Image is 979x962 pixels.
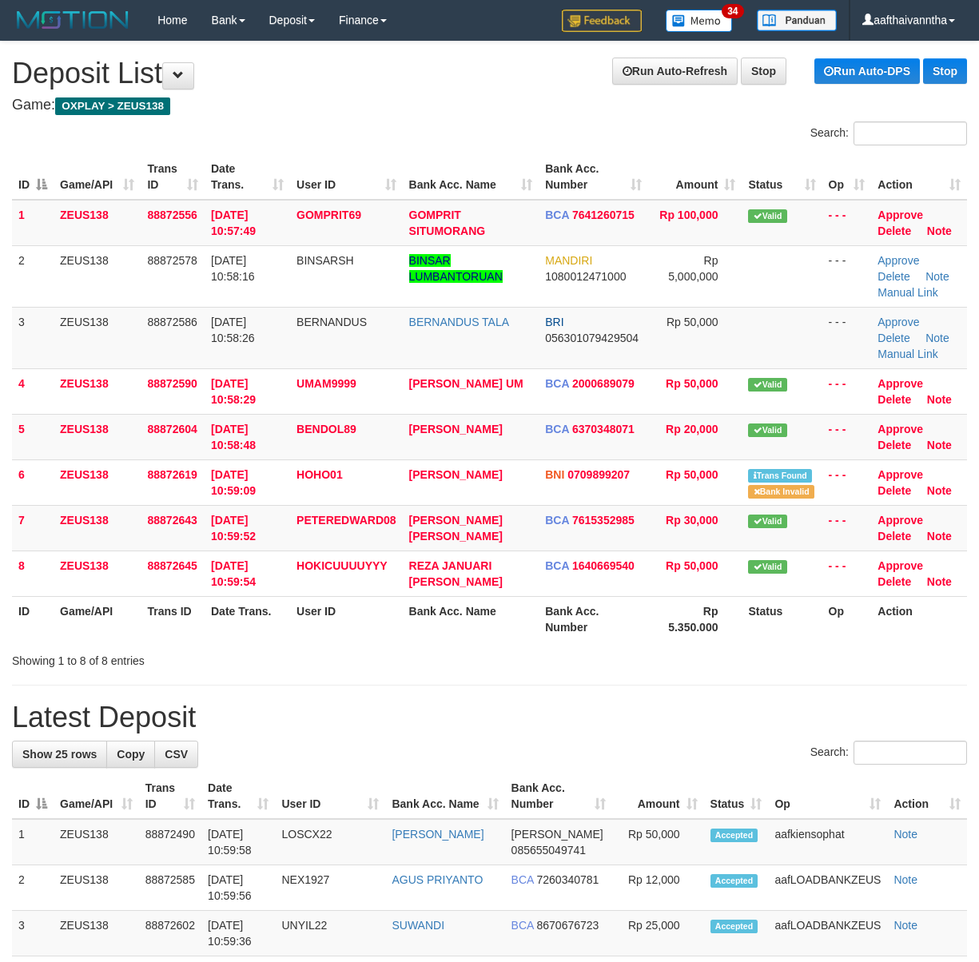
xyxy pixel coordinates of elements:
[710,874,758,888] span: Accepted
[54,307,141,368] td: ZEUS138
[296,468,343,481] span: HOHO01
[810,741,967,765] label: Search:
[748,560,786,574] span: Valid transaction
[545,514,569,527] span: BCA
[927,530,952,543] a: Note
[290,596,402,642] th: User ID
[12,596,54,642] th: ID
[927,439,952,451] a: Note
[878,423,923,435] a: Approve
[211,514,256,543] span: [DATE] 10:59:52
[768,865,887,911] td: aafLOADBANKZEUS
[296,209,361,221] span: GOMPRIT69
[12,505,54,551] td: 7
[409,559,503,588] a: REZA JANUARI [PERSON_NAME]
[139,773,201,819] th: Trans ID: activate to sort column ascending
[139,819,201,865] td: 88872490
[147,423,197,435] span: 88872604
[741,58,786,85] a: Stop
[545,468,564,481] span: BNI
[927,393,952,406] a: Note
[878,377,923,390] a: Approve
[545,254,592,267] span: MANDIRI
[12,8,133,32] img: MOTION_logo.png
[648,154,742,200] th: Amount: activate to sort column ascending
[871,154,967,200] th: Action: activate to sort column ascending
[12,245,54,307] td: 2
[878,332,909,344] a: Delete
[822,307,872,368] td: - - -
[12,551,54,596] td: 8
[612,911,703,956] td: Rp 25,000
[147,316,197,328] span: 88872586
[147,377,197,390] span: 88872590
[12,865,54,911] td: 2
[141,596,205,642] th: Trans ID
[822,200,872,246] td: - - -
[887,773,967,819] th: Action: activate to sort column ascending
[54,819,139,865] td: ZEUS138
[106,741,155,768] a: Copy
[201,865,275,911] td: [DATE] 10:59:56
[710,829,758,842] span: Accepted
[854,121,967,145] input: Search:
[12,646,396,669] div: Showing 1 to 8 of 8 entries
[54,911,139,956] td: ZEUS138
[668,254,718,283] span: Rp 5,000,000
[810,121,967,145] label: Search:
[12,307,54,368] td: 3
[666,559,718,572] span: Rp 50,000
[648,596,742,642] th: Rp 5.350.000
[392,873,483,886] a: AGUS PRIYANTO
[54,459,141,505] td: ZEUS138
[403,154,539,200] th: Bank Acc. Name: activate to sort column ascending
[878,530,911,543] a: Delete
[748,209,786,223] span: Valid transaction
[296,377,356,390] span: UMAM9999
[878,559,923,572] a: Approve
[666,377,718,390] span: Rp 50,000
[409,377,523,390] a: [PERSON_NAME] UM
[12,97,967,113] h4: Game:
[54,551,141,596] td: ZEUS138
[768,911,887,956] td: aafLOADBANKZEUS
[54,245,141,307] td: ZEUS138
[211,316,255,344] span: [DATE] 10:58:26
[409,316,510,328] a: BERNANDUS TALA
[768,773,887,819] th: Op: activate to sort column ascending
[666,468,718,481] span: Rp 50,000
[893,919,917,932] a: Note
[893,828,917,841] a: Note
[147,209,197,221] span: 88872556
[205,154,290,200] th: Date Trans.: activate to sort column ascending
[392,919,444,932] a: SUWANDI
[822,414,872,459] td: - - -
[545,377,569,390] span: BCA
[409,514,503,543] a: [PERSON_NAME] [PERSON_NAME]
[562,10,642,32] img: Feedback.jpg
[878,348,938,360] a: Manual Link
[511,873,534,886] span: BCA
[54,773,139,819] th: Game/API: activate to sort column ascending
[572,209,635,221] span: Copy 7641260715 to clipboard
[742,596,822,642] th: Status
[54,865,139,911] td: ZEUS138
[878,225,911,237] a: Delete
[12,702,967,733] h1: Latest Deposit
[117,748,145,761] span: Copy
[878,286,938,299] a: Manual Link
[12,368,54,414] td: 4
[545,423,569,435] span: BCA
[139,865,201,911] td: 88872585
[296,559,388,572] span: HOKICUUUUYYY
[539,596,648,642] th: Bank Acc. Number
[392,828,484,841] a: [PERSON_NAME]
[925,332,949,344] a: Note
[748,423,786,437] span: Valid transaction
[545,316,563,328] span: BRI
[927,575,952,588] a: Note
[878,468,923,481] a: Approve
[927,225,952,237] a: Note
[275,865,385,911] td: NEX1927
[612,819,703,865] td: Rp 50,000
